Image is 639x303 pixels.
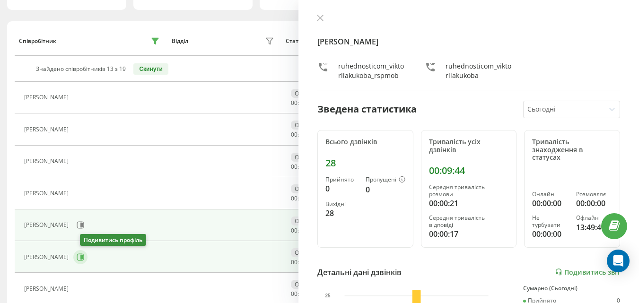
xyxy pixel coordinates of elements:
[291,184,321,193] div: Офлайн
[429,198,509,209] div: 00:00:21
[24,254,71,260] div: [PERSON_NAME]
[325,183,358,194] div: 0
[576,215,612,221] div: Офлайн
[291,164,314,170] div: : :
[291,290,298,298] span: 00
[532,228,568,240] div: 00:00:00
[317,36,620,47] h4: [PERSON_NAME]
[291,194,298,202] span: 00
[325,293,331,298] text: 25
[291,130,298,139] span: 00
[291,280,321,289] div: Офлайн
[291,227,314,234] div: : :
[532,215,568,228] div: Не турбувати
[291,259,314,266] div: : :
[325,138,405,146] div: Всього дзвінків
[24,158,71,164] div: [PERSON_NAME]
[172,38,188,44] div: Відділ
[532,198,568,209] div: 00:00:00
[576,222,612,233] div: 13:49:46
[24,286,71,292] div: [PERSON_NAME]
[325,208,358,219] div: 28
[366,176,405,184] div: Пропущені
[429,138,509,154] div: Тривалість усіх дзвінків
[607,250,630,272] div: Open Intercom Messenger
[523,285,620,292] div: Сумарно (Сьогодні)
[291,99,298,107] span: 00
[291,216,321,225] div: Офлайн
[317,102,417,116] div: Зведена статистика
[19,38,56,44] div: Співробітник
[325,201,358,208] div: Вихідні
[24,126,71,133] div: [PERSON_NAME]
[24,94,71,101] div: [PERSON_NAME]
[338,61,406,80] div: ruhednosticom_viktoriiakukoba_rspmob
[532,191,568,198] div: Онлайн
[429,228,509,240] div: 00:00:17
[366,184,405,195] div: 0
[317,267,402,278] div: Детальні дані дзвінків
[133,63,168,75] button: Скинути
[36,66,126,72] div: Знайдено співробітників 13 з 19
[291,121,321,130] div: Офлайн
[446,61,513,80] div: ruhednosticom_viktoriiakukoba
[429,215,509,228] div: Середня тривалість відповіді
[291,131,314,138] div: : :
[555,268,620,276] a: Подивитись звіт
[429,165,509,176] div: 00:09:44
[24,222,71,228] div: [PERSON_NAME]
[291,195,314,202] div: : :
[576,198,612,209] div: 00:00:00
[24,190,71,197] div: [PERSON_NAME]
[291,291,314,297] div: : :
[291,89,321,98] div: Офлайн
[291,248,321,257] div: Офлайн
[576,191,612,198] div: Розмовляє
[532,138,612,162] div: Тривалість знаходження в статусах
[325,157,405,169] div: 28
[291,258,298,266] span: 00
[325,176,358,183] div: Прийнято
[429,184,509,198] div: Середня тривалість розмови
[80,234,146,246] div: Подивитись профіль
[291,163,298,171] span: 00
[291,226,298,234] span: 00
[291,100,314,106] div: : :
[291,153,321,162] div: Офлайн
[286,38,304,44] div: Статус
